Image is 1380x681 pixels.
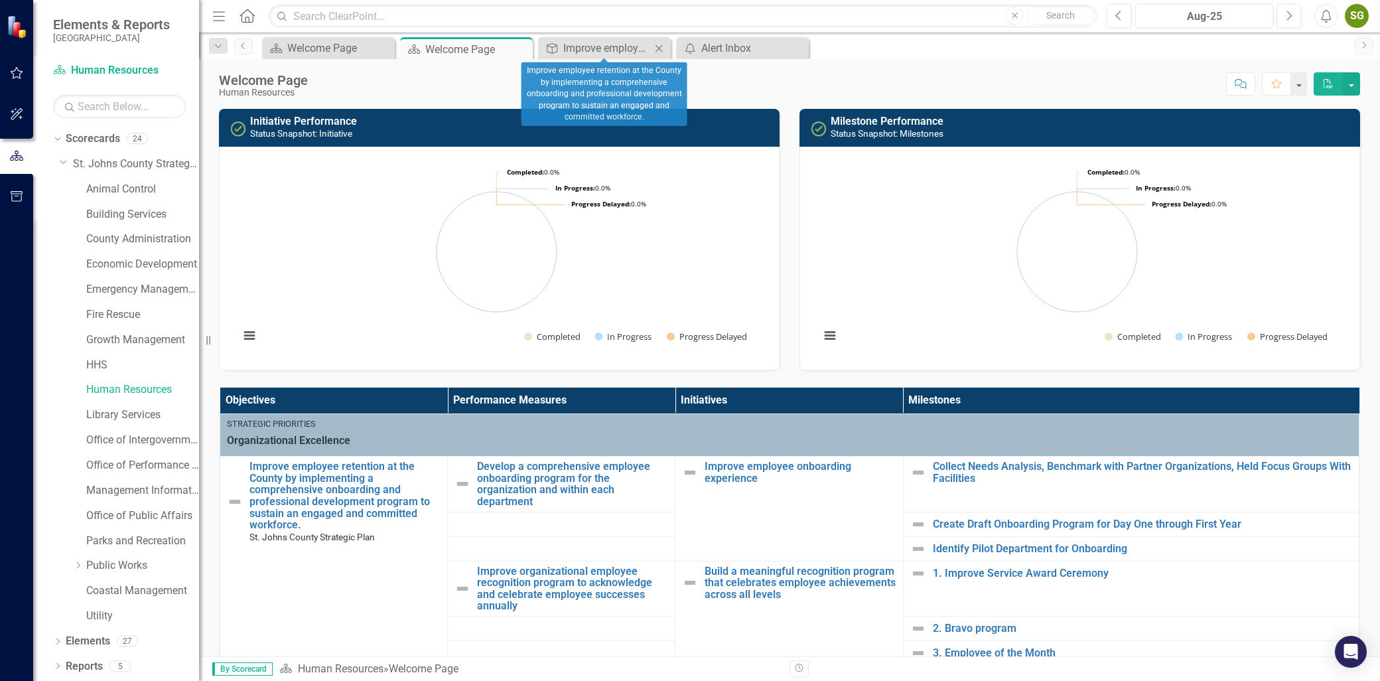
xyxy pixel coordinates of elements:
div: Welcome Page [425,41,529,58]
div: Strategic Priorities [227,418,1352,430]
div: Improve employee retention at the County by implementing a comprehensive onboarding and professio... [563,40,651,56]
a: Fire Rescue [86,307,199,323]
td: Double-Click to Edit Right Click for Context Menu [903,512,1359,536]
img: Not Defined [910,566,926,581]
a: St. Johns County Strategic Plan [73,157,199,172]
text: Progress Delayed [679,331,747,342]
button: SG [1345,4,1369,28]
a: HHS [86,358,199,373]
div: Welcome Page [287,40,391,56]
a: Economic Development [86,257,199,272]
button: Show In Progress [1175,331,1233,342]
img: Not Defined [682,465,698,481]
text: 0.0% [507,167,559,177]
svg: Interactive chart [813,157,1341,356]
a: Scorecards [66,131,120,147]
a: Utility [86,609,199,624]
button: Show Progress Delayed [667,331,748,342]
tspan: Completed: [507,167,544,177]
img: Not Defined [910,645,926,661]
img: ClearPoint Strategy [7,15,30,38]
div: 5 [109,660,131,672]
tspan: Progress Delayed: [1152,199,1211,208]
img: Not Defined [682,575,698,591]
a: Improve organizational employee recognition program to acknowledge and celebrate employee success... [477,566,668,612]
a: Initiative Performance [250,115,357,127]
span: St. Johns County Strategic Plan [249,532,375,542]
text: In Progress [607,331,652,342]
a: Build a meaningful recognition program that celebrates employee achievements across all levels [705,566,896,601]
button: Aug-25 [1135,4,1273,28]
input: Search ClearPoint... [269,5,1097,28]
td: Double-Click to Edit Right Click for Context Menu [448,561,675,616]
img: Not Defined [910,516,926,532]
a: Develop a comprehensive employee onboarding program for the organization and within each department [477,461,668,507]
td: Double-Click to Edit Right Click for Context Menu [903,561,1359,616]
a: Office of Performance & Transparency [86,458,199,473]
td: Double-Click to Edit Right Click for Context Menu [448,457,675,512]
div: Open Intercom Messenger [1335,636,1367,668]
a: Emergency Management [86,282,199,297]
button: Show In Progress [594,331,652,342]
td: Double-Click to Edit Right Click for Context Menu [903,536,1359,561]
a: Building Services [86,207,199,222]
a: Coastal Management [86,583,199,599]
div: Improve employee retention at the County by implementing a comprehensive onboarding and professio... [521,62,687,126]
td: Double-Click to Edit Right Click for Context Menu [903,457,1359,512]
span: Organizational Excellence [227,433,1352,449]
a: Office of Public Affairs [86,508,199,524]
button: Show Progress Delayed [1247,331,1329,342]
a: Improve employee retention at the County by implementing a comprehensive onboarding and professio... [249,461,441,531]
span: Search [1046,10,1075,21]
text: 0.0% [1087,167,1140,177]
small: [GEOGRAPHIC_DATA] [53,33,170,43]
text: 0.0% [1152,199,1227,208]
a: Human Resources [53,63,186,78]
a: Parks and Recreation [86,534,199,549]
div: Chart. Highcharts interactive chart. [233,157,766,356]
a: Reports [66,659,103,674]
tspan: In Progress: [1136,183,1176,192]
img: Completed [811,121,827,137]
td: Double-Click to Edit Right Click for Context Menu [675,457,903,561]
text: Progress Delayed [1260,331,1328,342]
a: 2. Bravo program [933,623,1352,635]
a: Public Works [86,558,199,573]
a: Collect Needs Analysis, Benchmark with Partner Organizations, Held Focus Groups With Facilities [933,461,1352,484]
a: Human Resources [86,382,199,398]
a: Elements [66,634,110,649]
a: Create Draft Onboarding Program for Day One through First Year [933,518,1352,530]
a: Animal Control [86,182,199,197]
tspan: Completed: [1087,167,1125,177]
small: Status Snapshot: Initiative [250,128,352,139]
text: Completed [537,331,581,342]
text: 0.0% [555,183,610,192]
a: Human Resources [298,662,383,675]
text: 0.0% [1136,183,1191,192]
a: Management Information Systems [86,483,199,498]
text: Completed [1117,331,1161,342]
div: » [279,662,780,677]
a: Growth Management [86,333,199,348]
div: 24 [127,133,148,145]
img: Not Defined [454,581,470,597]
input: Search Below... [53,95,186,118]
a: 1. Improve Service Award Ceremony [933,567,1352,579]
div: Alert Inbox [701,40,805,56]
button: View chart menu, Chart [820,327,839,345]
text: In Progress [1188,331,1232,342]
tspan: Progress Delayed: [571,199,631,208]
svg: Interactive chart [233,157,760,356]
span: By Scorecard [212,662,273,676]
a: Improve employee retention at the County by implementing a comprehensive onboarding and professio... [541,40,651,56]
a: Milestone Performance [831,115,943,127]
text: 0.0% [571,199,646,208]
button: Search [1027,7,1093,25]
button: View chart menu, Chart [240,327,259,345]
a: Office of Intergovernmental Affairs [86,433,199,448]
small: Status Snapshot: Milestones [831,128,943,139]
img: Not Defined [227,494,243,510]
a: Identify Pilot Department for Onboarding [933,543,1352,555]
img: Not Defined [910,465,926,481]
button: Show Completed [524,331,580,342]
